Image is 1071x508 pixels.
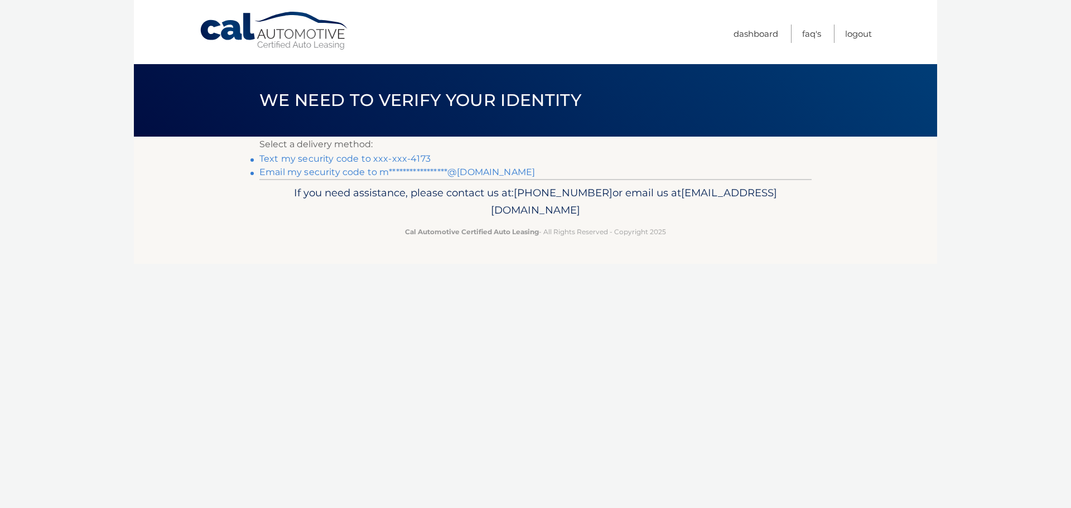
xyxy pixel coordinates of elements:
a: Dashboard [734,25,778,43]
p: - All Rights Reserved - Copyright 2025 [267,226,804,238]
p: If you need assistance, please contact us at: or email us at [267,184,804,220]
strong: Cal Automotive Certified Auto Leasing [405,228,539,236]
a: FAQ's [802,25,821,43]
a: Text my security code to xxx-xxx-4173 [259,153,431,164]
span: [PHONE_NUMBER] [514,186,612,199]
span: We need to verify your identity [259,90,581,110]
a: Cal Automotive [199,11,350,51]
p: Select a delivery method: [259,137,812,152]
a: Logout [845,25,872,43]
